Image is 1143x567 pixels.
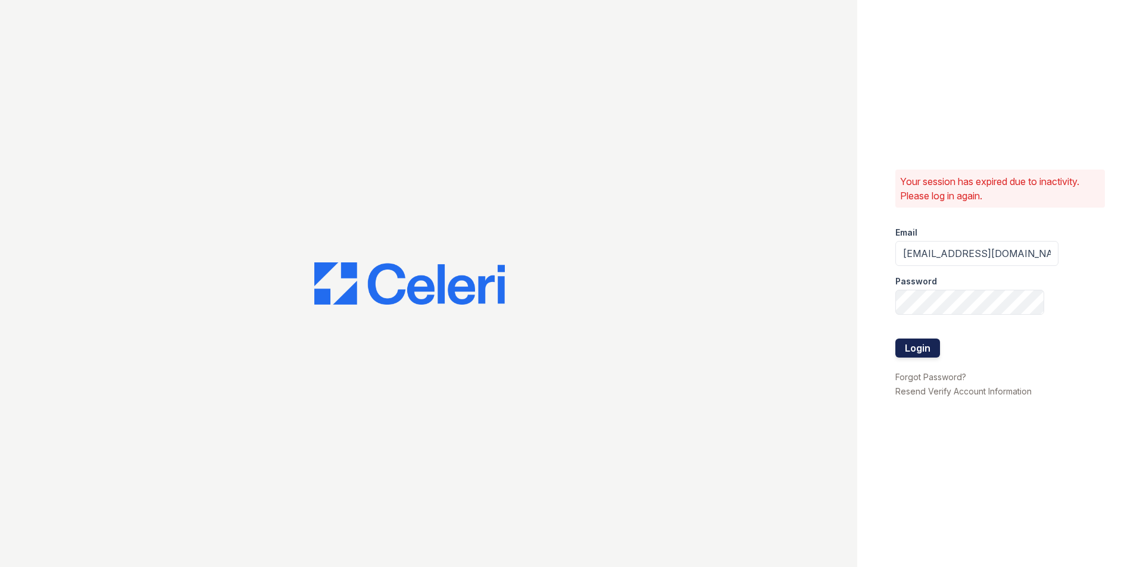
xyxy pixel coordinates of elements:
[900,174,1100,203] p: Your session has expired due to inactivity. Please log in again.
[314,262,505,305] img: CE_Logo_Blue-a8612792a0a2168367f1c8372b55b34899dd931a85d93a1a3d3e32e68fde9ad4.png
[895,386,1032,396] a: Resend Verify Account Information
[895,339,940,358] button: Login
[895,275,937,287] label: Password
[895,227,917,239] label: Email
[895,372,966,382] a: Forgot Password?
